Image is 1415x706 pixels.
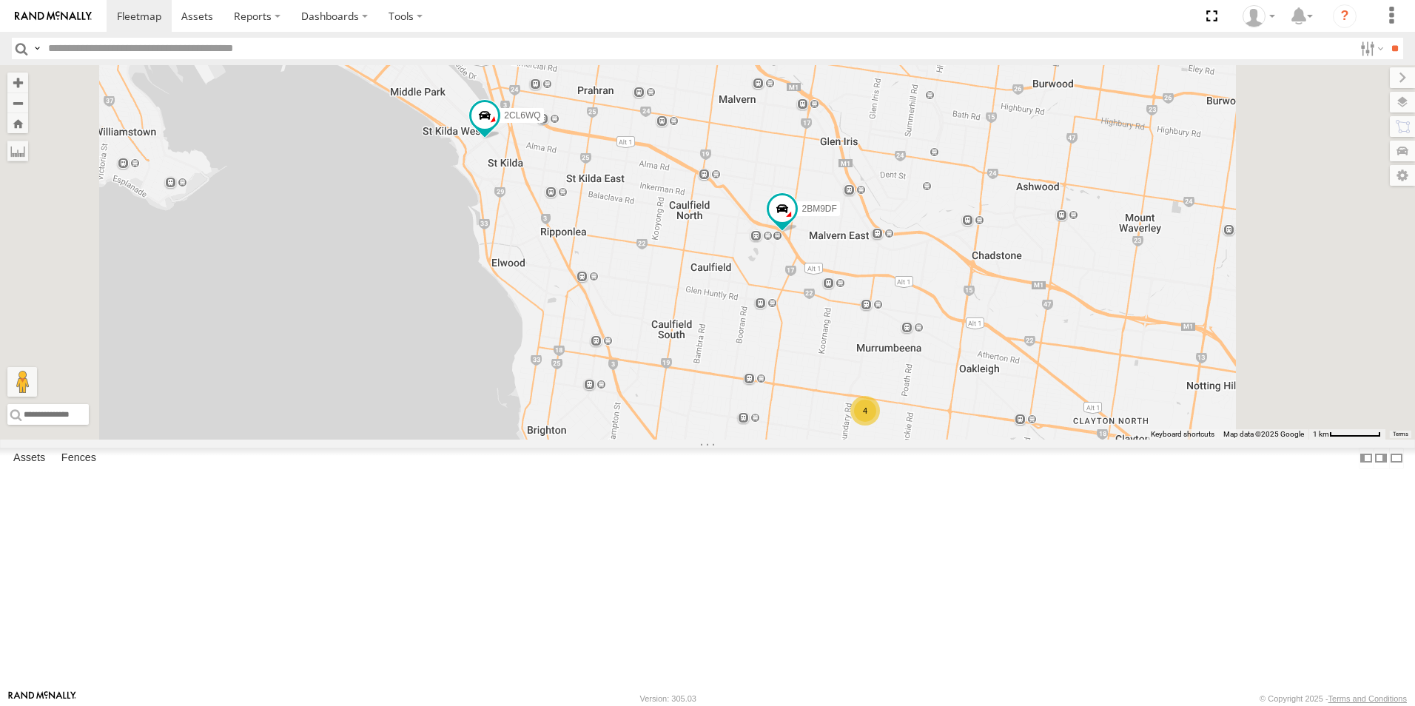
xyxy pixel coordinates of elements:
label: Fences [54,448,104,468]
label: Search Filter Options [1354,38,1386,59]
button: Zoom Home [7,113,28,133]
button: Zoom out [7,93,28,113]
i: ? [1333,4,1357,28]
button: Keyboard shortcuts [1151,429,1214,440]
button: Zoom in [7,73,28,93]
span: 1 km [1313,430,1329,438]
a: Visit our Website [8,691,76,706]
a: Terms [1393,431,1408,437]
img: rand-logo.svg [15,11,92,21]
label: Dock Summary Table to the Right [1374,448,1388,469]
label: Hide Summary Table [1389,448,1404,469]
label: Map Settings [1390,165,1415,186]
label: Assets [6,448,53,468]
label: Search Query [31,38,43,59]
span: 2BM9DF [801,204,836,214]
div: Sean Aliphon [1237,5,1280,27]
div: Version: 305.03 [640,694,696,703]
button: Map Scale: 1 km per 66 pixels [1308,429,1385,440]
span: 2CL6WQ [504,110,540,121]
a: Terms and Conditions [1328,694,1407,703]
div: 4 [850,396,880,426]
button: Drag Pegman onto the map to open Street View [7,367,37,397]
label: Measure [7,141,28,161]
div: © Copyright 2025 - [1260,694,1407,703]
span: Map data ©2025 Google [1223,430,1304,438]
label: Dock Summary Table to the Left [1359,448,1374,469]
